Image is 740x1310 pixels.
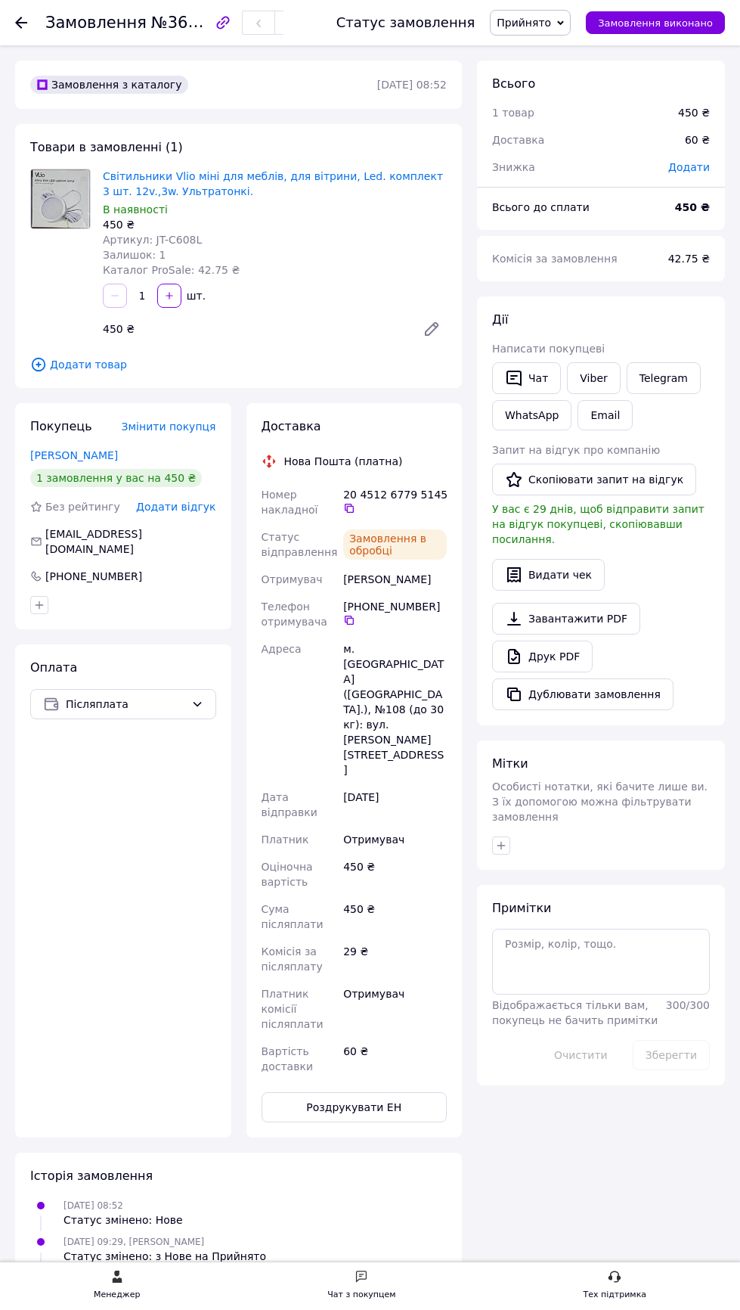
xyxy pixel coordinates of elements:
span: Сума післяплати [262,903,324,930]
div: 1 замовлення у вас на 450 ₴ [30,469,202,487]
div: 60 ₴ [676,123,719,157]
span: Примітки [492,901,551,915]
div: Статус змінено: Нове [63,1212,183,1228]
div: Отримувач [340,980,450,1038]
b: 450 ₴ [675,201,710,213]
span: Особисті нотатки, які бачите лише ви. З їх допомогою можна фільтрувати замовлення [492,781,707,823]
div: 450 ₴ [340,853,450,896]
div: Замовлення з каталогу [30,76,188,94]
span: Дії [492,312,508,327]
span: У вас є 29 днів, щоб відправити запит на відгук покупцеві, скопіювавши посилання. [492,503,704,545]
a: [PERSON_NAME] [30,449,118,461]
div: Повернутися назад [15,15,27,30]
span: Статус відправлення [262,531,338,558]
a: Viber [567,362,620,394]
span: Доставка [262,419,321,433]
span: Товари в замовленні (1) [30,140,183,154]
div: Статус замовлення [336,15,475,30]
div: [PHONE_NUMBER] [343,599,447,626]
a: Завантажити PDF [492,603,640,635]
span: [DATE] 09:29, [PERSON_NAME] [63,1237,204,1247]
span: [EMAIL_ADDRESS][DOMAIN_NAME] [45,528,142,555]
div: 450 ₴ [103,217,447,232]
div: Статус змінено: з Нове на Прийнято [63,1249,266,1264]
div: 20 4512 6779 5145 [343,487,447,514]
span: Телефон отримувача [262,601,327,628]
span: Артикул: JT-C608L [103,234,202,246]
div: Тех підтримка [583,1287,646,1302]
span: Знижка [492,161,535,173]
a: Telegram [627,362,701,394]
div: 450 ₴ [97,318,410,340]
span: Вартість доставки [262,1045,313,1073]
span: Оплата [30,660,77,675]
div: 29 ₴ [340,938,450,980]
span: Комісія за замовлення [492,253,618,265]
span: Залишок: 1 [103,249,166,261]
div: Нова Пошта (платна) [280,454,407,469]
a: WhatsApp [492,400,571,430]
span: Замовлення виконано [598,17,713,29]
a: Світильники Vlio міні для меблів, для вітрини, Led. комплект 3 шт. 12v.,3w. Ультратонкі. [103,170,443,197]
button: Email [577,400,633,430]
span: Оціночна вартість [262,861,313,888]
span: Додати товар [30,356,447,373]
span: Мітки [492,756,528,771]
span: Комісія за післяплату [262,945,323,973]
div: Отримувач [340,826,450,853]
span: Платник комісії післяплати [262,988,324,1030]
div: [DATE] [340,784,450,826]
img: Світильники Vlio міні для меблів, для вітрини, Led. комплект 3 шт. 12v.,3w. Ультратонкі. [31,169,90,228]
span: Запит на відгук про компанію [492,444,660,456]
span: Номер накладної [262,489,318,516]
span: Відображається тільки вам, покупець не бачить примітки [492,999,658,1026]
button: Дублювати замовлення [492,678,673,710]
div: м. [GEOGRAPHIC_DATA] ([GEOGRAPHIC_DATA].), №108 (до 30 кг): вул. [PERSON_NAME][STREET_ADDRESS] [340,635,450,784]
div: [PHONE_NUMBER] [44,569,144,584]
span: Післяплата [66,696,185,712]
span: Додати відгук [136,501,215,513]
div: Замовлення в обробці [343,529,447,560]
div: [PERSON_NAME] [340,566,450,593]
span: Всього [492,76,535,91]
span: Каталог ProSale: 42.75 ₴ [103,264,240,276]
span: Історія замовлення [30,1169,153,1183]
div: 450 ₴ [678,105,710,120]
a: Редагувати [416,314,447,344]
span: Покупець [30,419,92,433]
button: Скопіювати запит на відгук [492,464,696,495]
div: шт. [183,288,207,303]
button: Видати чек [492,559,605,591]
span: Без рейтингу [45,501,120,513]
span: Всього до сплати [492,201,590,213]
div: 60 ₴ [340,1038,450,1080]
span: Отримувач [262,573,323,585]
span: 300 / 300 [666,999,710,1011]
span: [DATE] 08:52 [63,1200,123,1211]
button: Замовлення виконано [586,11,725,34]
span: 42.75 ₴ [668,253,710,265]
span: Дата відправки [262,791,317,818]
span: Змінити покупця [122,421,216,433]
time: [DATE] 08:52 [377,79,447,91]
span: №365945360 [151,13,259,32]
span: Прийнято [497,17,551,29]
button: Роздрукувати ЕН [262,1092,447,1122]
span: Платник [262,833,309,846]
span: Адреса [262,643,302,655]
div: Чат з покупцем [327,1287,395,1302]
a: Друк PDF [492,641,593,672]
span: Додати [668,161,710,173]
button: Чат [492,362,561,394]
span: Доставка [492,134,544,146]
div: Менеджер [94,1287,140,1302]
div: 450 ₴ [340,896,450,938]
span: В наявності [103,203,168,216]
span: 1 товар [492,107,534,119]
span: Написати покупцеві [492,343,605,355]
span: Замовлення [45,14,147,32]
